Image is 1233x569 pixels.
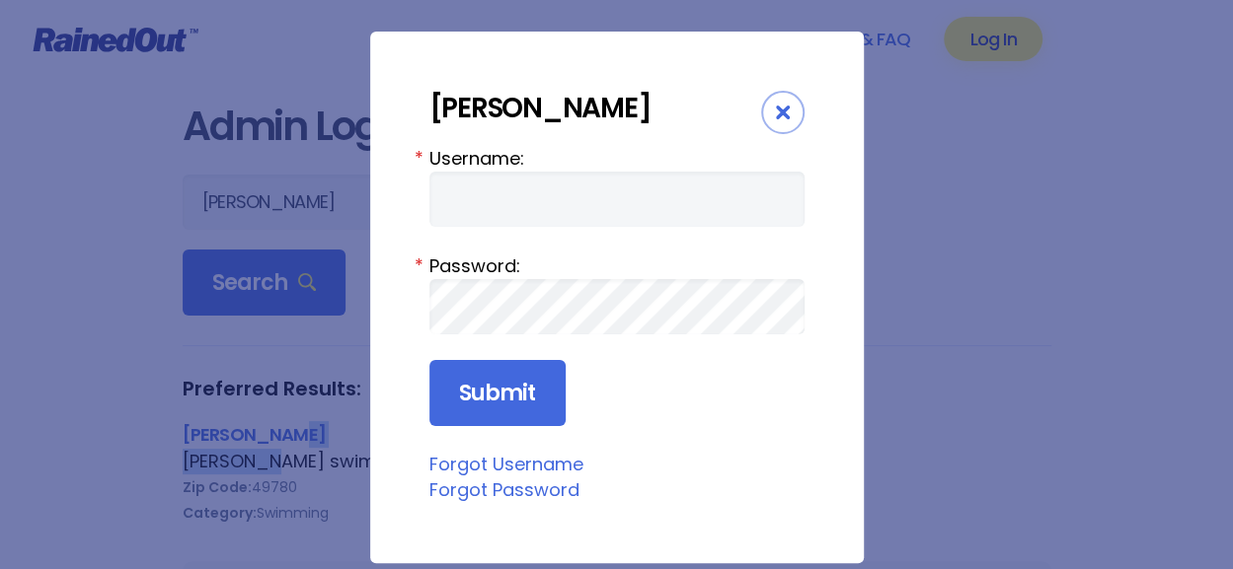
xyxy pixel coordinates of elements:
a: Forgot Username [429,452,583,476]
a: Forgot Password [429,477,579,502]
input: Submit [429,360,566,427]
label: Username: [429,145,805,172]
label: Password: [429,252,805,279]
div: [PERSON_NAME] [429,91,761,125]
div: Close [761,91,805,134]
